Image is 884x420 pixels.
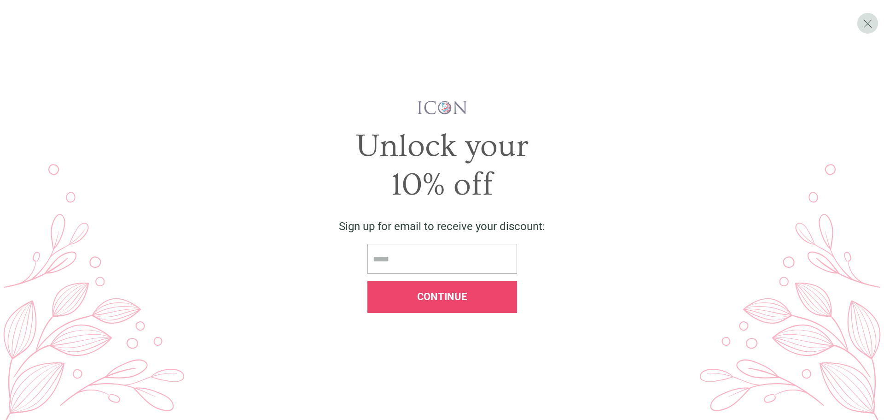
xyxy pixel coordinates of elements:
[339,220,545,233] span: Sign up for email to receive your discount:
[416,100,468,116] img: iconwallstickersl_1754656298800.png
[417,291,467,302] span: Continue
[356,128,529,164] span: Unlock your
[863,17,872,30] span: X
[391,167,493,203] span: 10% off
